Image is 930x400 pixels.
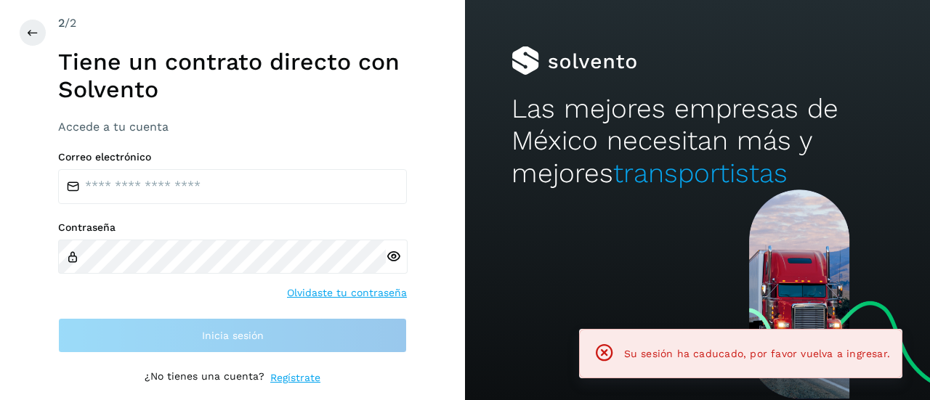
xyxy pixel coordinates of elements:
span: Su sesión ha caducado, por favor vuelva a ingresar. [624,348,890,359]
span: transportistas [613,158,788,189]
label: Contraseña [58,221,407,234]
a: Regístrate [270,370,320,385]
button: Inicia sesión [58,318,407,353]
span: Inicia sesión [202,330,264,340]
h1: Tiene un contrato directo con Solvento [58,48,407,104]
span: 2 [58,16,65,30]
div: /2 [58,15,407,32]
a: Olvidaste tu contraseña [287,285,407,301]
p: ¿No tienes una cuenta? [145,370,264,385]
h2: Las mejores empresas de México necesitan más y mejores [511,93,883,189]
label: Correo electrónico [58,151,407,163]
h3: Accede a tu cuenta [58,120,407,134]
